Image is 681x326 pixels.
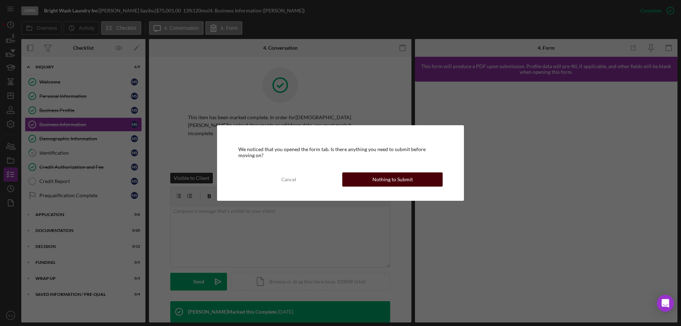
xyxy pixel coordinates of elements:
[372,172,413,187] div: Nothing to Submit
[281,172,296,187] div: Cancel
[238,172,339,187] button: Cancel
[342,172,443,187] button: Nothing to Submit
[238,147,443,158] div: We noticed that you opened the form tab. Is there anything you need to submit before moving on?
[657,295,674,312] div: Open Intercom Messenger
